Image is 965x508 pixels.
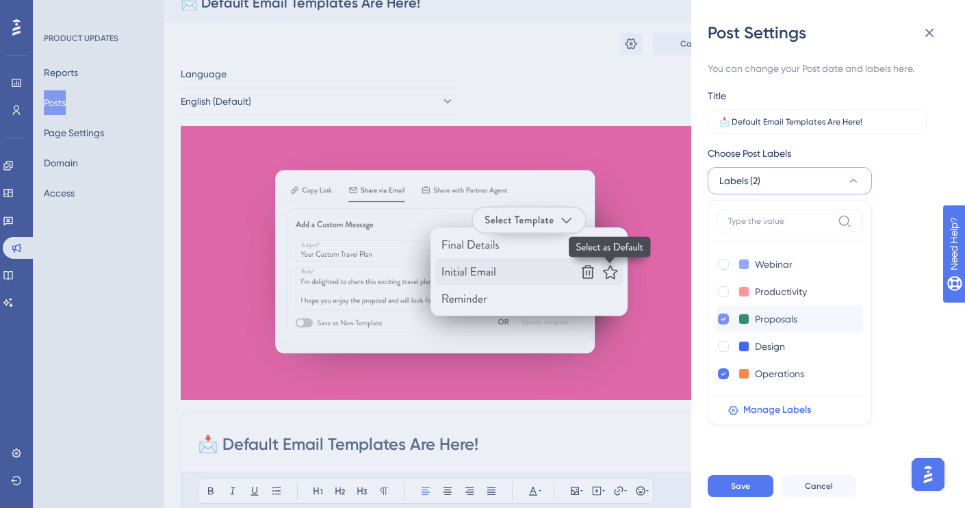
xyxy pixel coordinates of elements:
span: Need Help? [32,3,86,20]
input: New Tag [755,311,810,327]
input: New Tag [755,366,810,382]
span: Labels (2) [719,173,760,189]
span: Save [731,481,750,492]
input: Type the value [728,216,832,227]
input: New Tag [755,338,810,355]
span: Choose Post Labels [708,145,791,162]
span: Cancel [805,481,833,492]
input: New Tag [755,256,810,272]
input: Type the value [719,117,915,127]
button: Labels (2) [708,167,872,194]
input: New Tag [755,283,810,300]
div: You can change your Post date and labels here. [708,60,938,77]
div: Title [708,88,726,104]
button: Cancel [782,475,856,497]
div: Post Settings [708,22,949,44]
span: Manage Labels [743,402,811,418]
button: Save [708,475,773,497]
iframe: UserGuiding AI Assistant Launcher [908,454,949,495]
button: Manage Labels [717,396,871,424]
